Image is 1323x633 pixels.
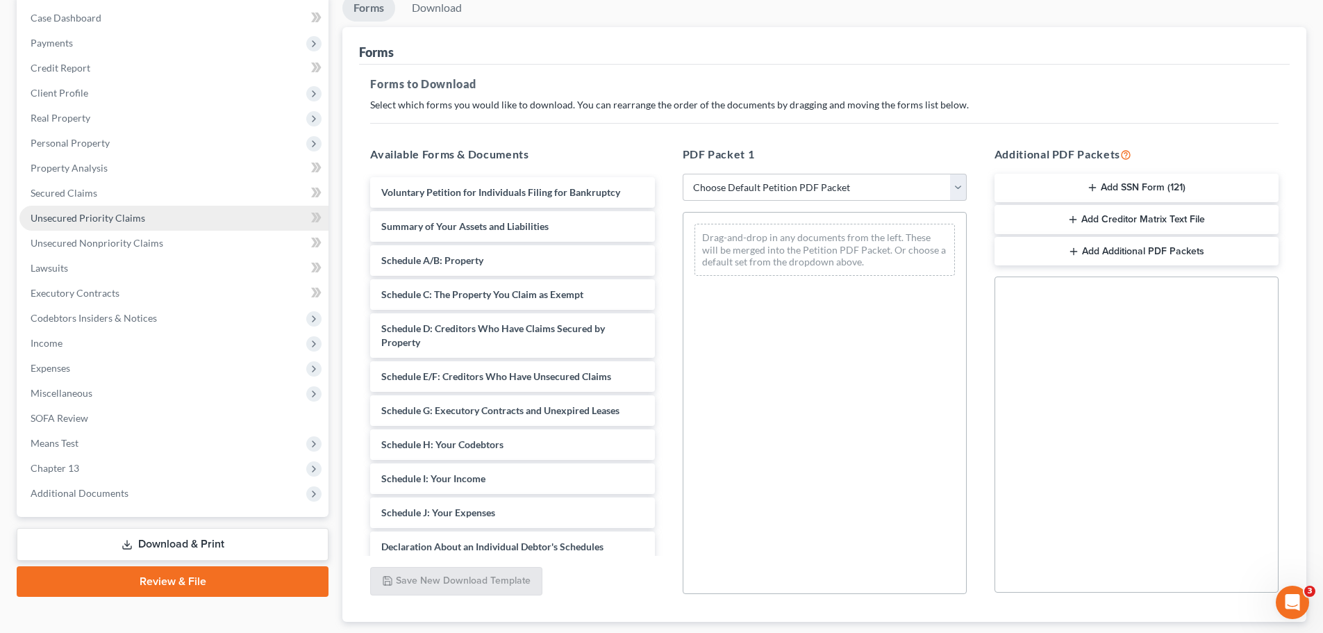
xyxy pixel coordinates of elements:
p: Select which forms you would like to download. You can rearrange the order of the documents by dr... [370,98,1279,112]
h5: PDF Packet 1 [683,146,967,163]
div: Drag-and-drop in any documents from the left. These will be merged into the Petition PDF Packet. ... [694,224,955,276]
span: Schedule G: Executory Contracts and Unexpired Leases [381,404,619,416]
span: Schedule H: Your Codebtors [381,438,504,450]
iframe: Intercom live chat [1276,586,1309,619]
h5: Additional PDF Packets [995,146,1279,163]
button: Add SSN Form (121) [995,174,1279,203]
a: Lawsuits [19,256,328,281]
button: Add Additional PDF Packets [995,237,1279,266]
span: Schedule J: Your Expenses [381,507,495,518]
span: Schedule D: Creditors Who Have Claims Secured by Property [381,322,605,348]
span: Schedule I: Your Income [381,472,485,484]
span: Schedule E/F: Creditors Who Have Unsecured Claims [381,370,611,382]
span: Miscellaneous [31,387,92,399]
span: SOFA Review [31,412,88,424]
button: Add Creditor Matrix Text File [995,205,1279,234]
span: Chapter 13 [31,462,79,474]
span: Unsecured Nonpriority Claims [31,237,163,249]
a: SOFA Review [19,406,328,431]
a: Secured Claims [19,181,328,206]
span: Real Property [31,112,90,124]
a: Download & Print [17,528,328,561]
span: Schedule C: The Property You Claim as Exempt [381,288,583,300]
span: Personal Property [31,137,110,149]
a: Property Analysis [19,156,328,181]
div: Forms [359,44,394,60]
span: Executory Contracts [31,287,119,299]
span: Declaration About an Individual Debtor's Schedules [381,541,604,552]
span: Codebtors Insiders & Notices [31,312,157,324]
span: Summary of Your Assets and Liabilities [381,220,549,232]
span: Property Analysis [31,162,108,174]
span: Expenses [31,362,70,374]
span: Lawsuits [31,262,68,274]
a: Credit Report [19,56,328,81]
span: 3 [1304,586,1315,597]
span: Case Dashboard [31,12,101,24]
span: Unsecured Priority Claims [31,212,145,224]
span: Secured Claims [31,187,97,199]
span: Income [31,337,63,349]
span: Schedule A/B: Property [381,254,483,266]
span: Client Profile [31,87,88,99]
h5: Forms to Download [370,76,1279,92]
a: Unsecured Priority Claims [19,206,328,231]
span: Credit Report [31,62,90,74]
a: Review & File [17,566,328,597]
span: Additional Documents [31,487,128,499]
h5: Available Forms & Documents [370,146,654,163]
span: Voluntary Petition for Individuals Filing for Bankruptcy [381,186,620,198]
button: Save New Download Template [370,567,542,596]
span: Means Test [31,437,78,449]
span: Payments [31,37,73,49]
a: Executory Contracts [19,281,328,306]
a: Unsecured Nonpriority Claims [19,231,328,256]
a: Case Dashboard [19,6,328,31]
